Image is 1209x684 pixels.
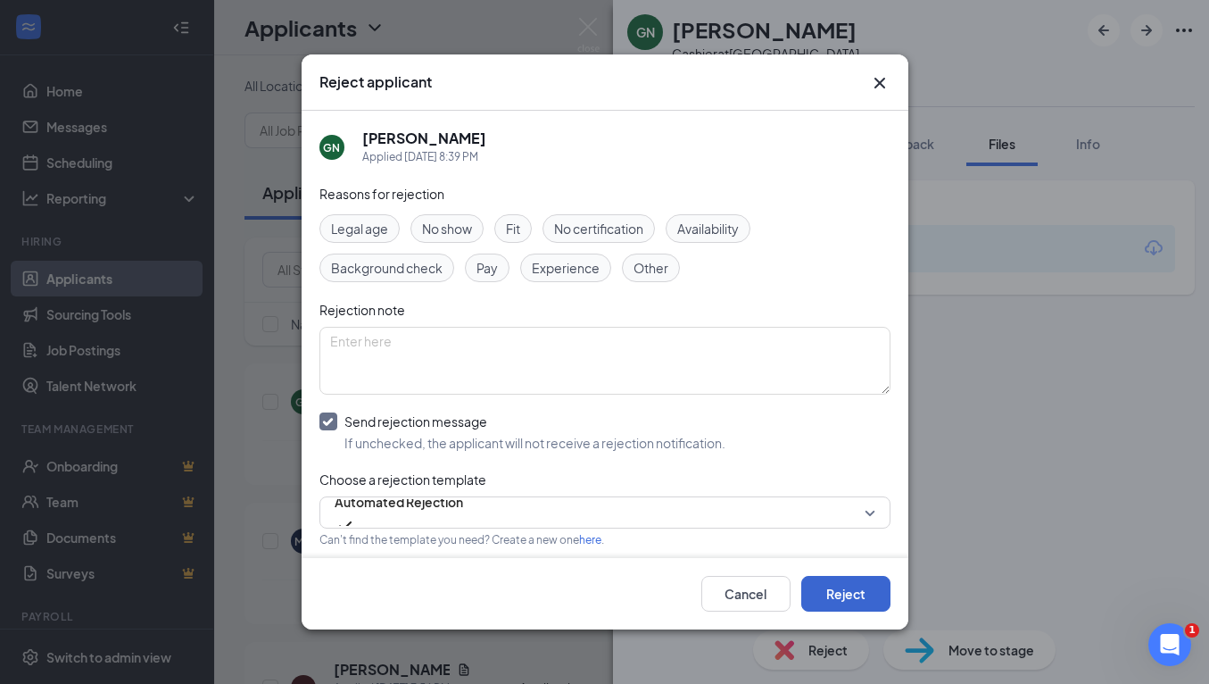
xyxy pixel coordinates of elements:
span: No show [422,219,472,238]
span: Legal age [331,219,388,238]
span: No certification [554,219,643,238]
span: Reasons for rejection [319,186,444,202]
span: Other [633,258,668,278]
span: Background check [331,258,443,278]
span: Automated Rejection [335,488,463,515]
span: Fit [506,219,520,238]
button: Cancel [701,576,791,612]
div: Applied [DATE] 8:39 PM [362,148,486,166]
a: here [579,533,601,546]
span: 1 [1185,623,1199,638]
span: Choose a rejection template [319,471,486,488]
span: Pay [476,258,498,278]
h5: [PERSON_NAME] [362,129,486,148]
svg: Checkmark [335,515,356,537]
span: Can't find the template you need? Create a new one . [319,533,604,546]
h3: Reject applicant [319,72,432,92]
button: Reject [801,576,890,612]
button: Close [869,72,890,94]
div: GN [323,140,340,155]
span: Rejection note [319,302,405,318]
span: Availability [677,219,739,238]
span: Experience [532,258,600,278]
svg: Cross [869,72,890,94]
iframe: Intercom live chat [1148,623,1191,666]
